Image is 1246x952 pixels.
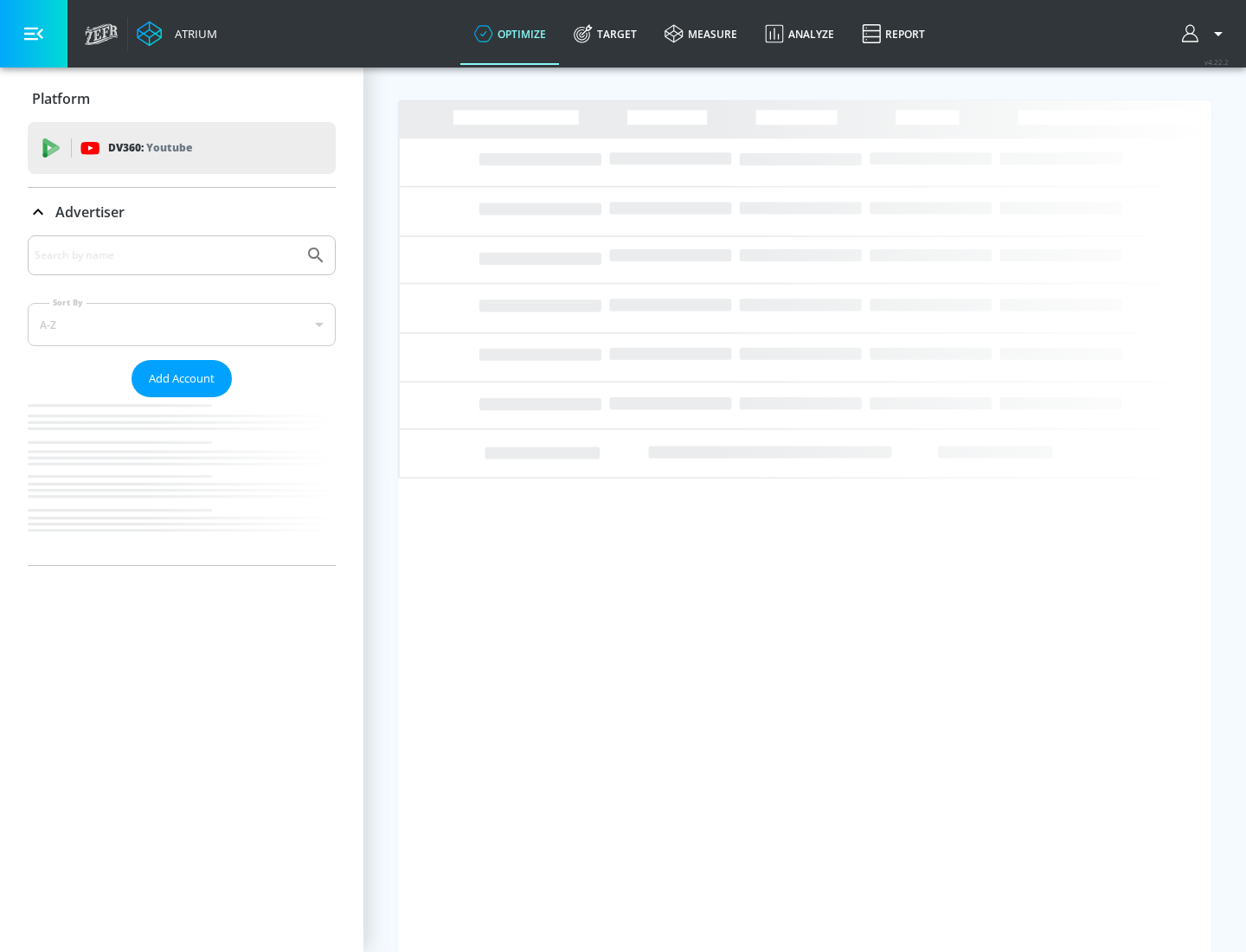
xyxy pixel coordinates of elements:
[108,138,192,158] p: DV360:
[28,122,336,174] div: DV360: Youtube
[55,203,125,222] p: Advertiser
[35,244,297,267] input: Search by name
[848,3,939,65] a: Report
[146,138,192,157] p: Youtube
[132,360,232,397] button: Add Account
[32,89,90,108] p: Platform
[460,3,560,65] a: optimize
[28,188,336,236] div: Advertiser
[28,397,336,565] nav: list of Advertiser
[49,297,87,308] label: Sort By
[137,21,217,47] a: Atrium
[168,26,217,42] div: Atrium
[1204,57,1229,67] span: v 4.22.2
[28,74,336,123] div: Platform
[28,235,336,565] div: Advertiser
[651,3,751,65] a: measure
[28,303,336,346] div: A-Z
[149,369,215,389] span: Add Account
[560,3,651,65] a: Target
[751,3,848,65] a: Analyze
